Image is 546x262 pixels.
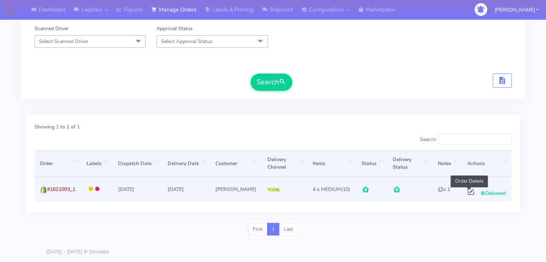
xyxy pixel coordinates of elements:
[313,186,350,193] span: (10)
[267,223,279,236] a: 1
[162,150,210,177] th: Delivery Date: activate to sort column ascending
[262,150,307,177] th: Delivery Channel: activate to sort column ascending
[39,38,88,45] span: Select Scanned Driver
[47,186,75,193] span: #1621003_1
[112,177,162,201] td: [DATE]
[420,134,512,145] label: Search:
[161,38,213,45] span: Select Approval Status
[34,25,69,32] label: Scanned Driver
[313,186,341,193] span: 4 x MEDIUM
[462,150,512,177] th: Actions: activate to sort column ascending
[433,150,462,177] th: Notes: activate to sort column ascending
[489,3,544,17] button: [PERSON_NAME]
[480,190,506,197] span: Delivered
[307,150,356,177] th: Items: activate to sort column ascending
[439,134,512,145] input: Search:
[251,74,292,91] button: Search
[157,25,193,32] label: Approval Status
[210,150,262,177] th: Customer: activate to sort column ascending
[81,150,113,177] th: Labels: activate to sort column ascending
[210,177,262,201] td: [PERSON_NAME]
[34,150,81,177] th: Order: activate to sort column ascending
[356,150,387,177] th: Status: activate to sort column ascending
[438,186,450,193] i: x 1
[34,123,80,131] label: Showing 1 to 1 of 1
[267,188,280,192] img: Yodel
[40,186,47,193] img: shopify.png
[162,177,210,201] td: [DATE]
[112,150,162,177] th: Dispatch Date: activate to sort column ascending
[387,150,433,177] th: Delivery Status: activate to sort column ascending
